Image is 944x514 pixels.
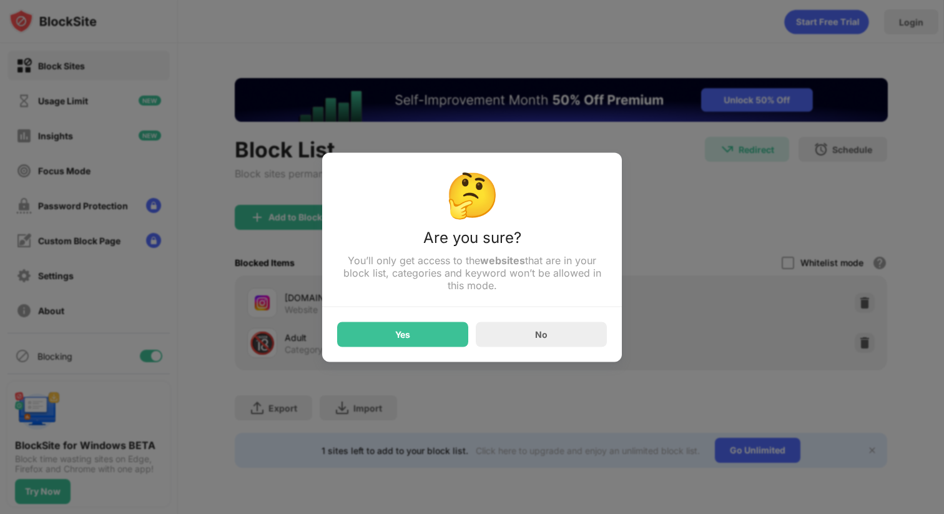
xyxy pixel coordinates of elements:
div: You’ll only get access to the that are in your block list, categories and keyword won’t be allowe... [337,254,607,291]
strong: websites [480,254,525,266]
div: Are you sure? [337,228,607,254]
div: No [535,329,548,340]
div: 🤔 [337,167,607,220]
div: Yes [395,329,410,339]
